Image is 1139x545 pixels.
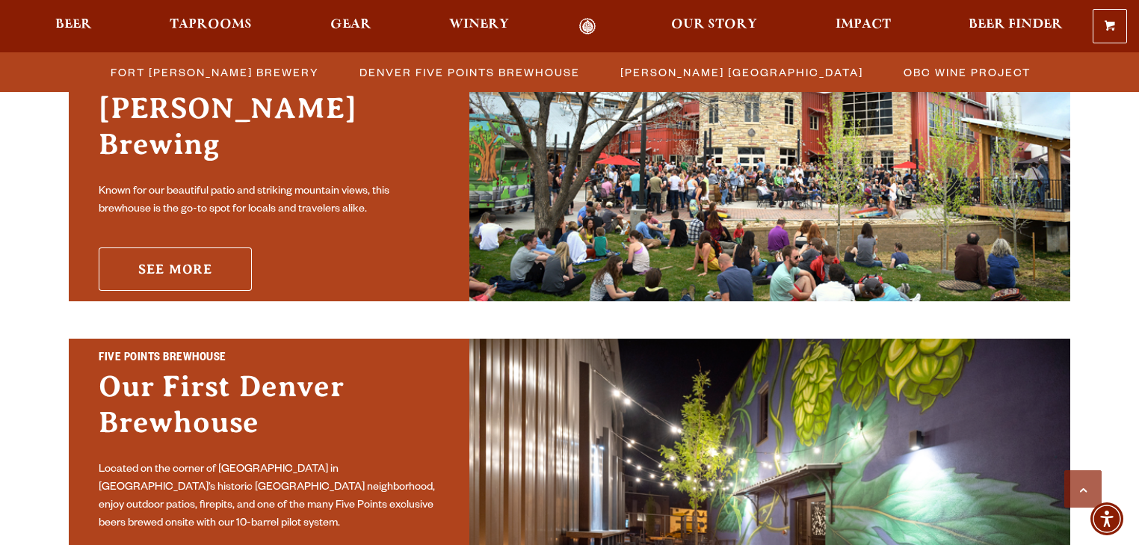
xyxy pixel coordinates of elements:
[611,61,871,83] a: [PERSON_NAME] [GEOGRAPHIC_DATA]
[661,18,767,35] a: Our Story
[439,18,519,35] a: Winery
[102,61,327,83] a: Fort [PERSON_NAME] Brewery
[99,461,439,533] p: Located on the corner of [GEOGRAPHIC_DATA] in [GEOGRAPHIC_DATA]’s historic [GEOGRAPHIC_DATA] neig...
[160,18,262,35] a: Taprooms
[55,19,92,31] span: Beer
[620,61,863,83] span: [PERSON_NAME] [GEOGRAPHIC_DATA]
[895,61,1038,83] a: OBC Wine Project
[1090,502,1123,535] div: Accessibility Menu
[826,18,901,35] a: Impact
[46,18,102,35] a: Beer
[559,18,615,35] a: Odell Home
[359,61,580,83] span: Denver Five Points Brewhouse
[330,19,371,31] span: Gear
[904,61,1031,83] span: OBC Wine Project
[170,19,252,31] span: Taprooms
[959,18,1072,35] a: Beer Finder
[671,19,757,31] span: Our Story
[321,18,381,35] a: Gear
[111,61,319,83] span: Fort [PERSON_NAME] Brewery
[969,19,1063,31] span: Beer Finder
[836,19,891,31] span: Impact
[449,19,509,31] span: Winery
[99,247,252,291] a: See More
[99,55,439,177] h3: The Founding Home of [PERSON_NAME] Brewing
[469,25,1070,301] img: Fort Collins Brewery & Taproom'
[99,369,439,455] h3: Our First Denver Brewhouse
[351,61,587,83] a: Denver Five Points Brewhouse
[99,349,439,369] h2: Five Points Brewhouse
[1064,470,1102,508] a: Scroll to top
[99,183,439,219] p: Known for our beautiful patio and striking mountain views, this brewhouse is the go-to spot for l...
